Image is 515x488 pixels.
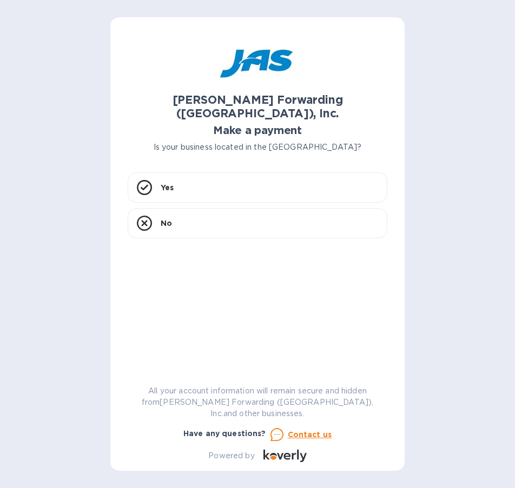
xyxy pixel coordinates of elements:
[128,385,387,419] p: All your account information will remain secure and hidden from [PERSON_NAME] Forwarding ([GEOGRA...
[208,450,254,462] p: Powered by
[161,218,172,229] p: No
[173,93,343,120] b: [PERSON_NAME] Forwarding ([GEOGRAPHIC_DATA]), Inc.
[161,182,174,193] p: Yes
[128,124,387,137] h1: Make a payment
[288,430,332,439] u: Contact us
[183,429,266,438] b: Have any questions?
[128,142,387,153] p: Is your business located in the [GEOGRAPHIC_DATA]?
